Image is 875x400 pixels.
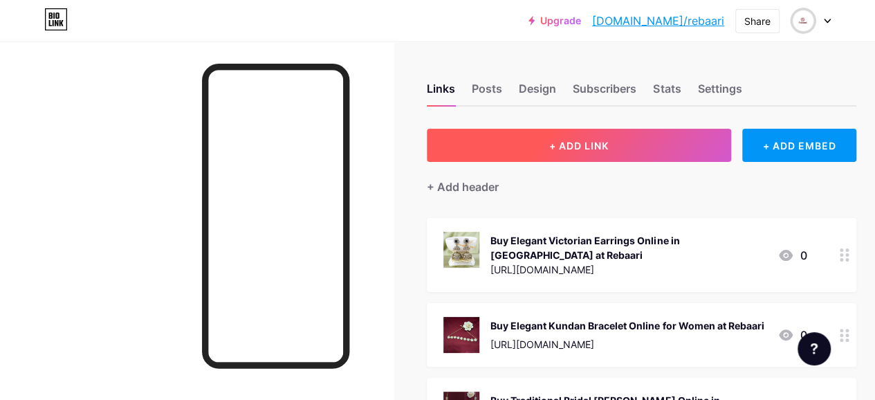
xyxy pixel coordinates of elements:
[790,8,816,34] img: rebaari
[427,129,731,162] button: + ADD LINK
[742,129,856,162] div: + ADD EMBED
[472,80,502,105] div: Posts
[777,327,807,343] div: 0
[528,15,581,26] a: Upgrade
[777,247,807,264] div: 0
[697,80,742,105] div: Settings
[490,318,764,333] div: Buy Elegant Kundan Bracelet Online for Women at Rebaari
[490,233,766,262] div: Buy Elegant Victorian Earrings Online in [GEOGRAPHIC_DATA] at Rebaari
[427,179,499,195] div: + Add header
[653,80,681,105] div: Stats
[592,12,724,29] a: [DOMAIN_NAME]/rebaari
[490,262,766,277] div: [URL][DOMAIN_NAME]
[443,317,479,353] img: Buy Elegant Kundan Bracelet Online for Women at Rebaari
[573,80,636,105] div: Subscribers
[744,14,771,28] div: Share
[427,80,455,105] div: Links
[519,80,556,105] div: Design
[443,232,479,268] img: Buy Elegant Victorian Earrings Online in India at Rebaari
[549,140,609,152] span: + ADD LINK
[490,337,764,352] div: [URL][DOMAIN_NAME]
